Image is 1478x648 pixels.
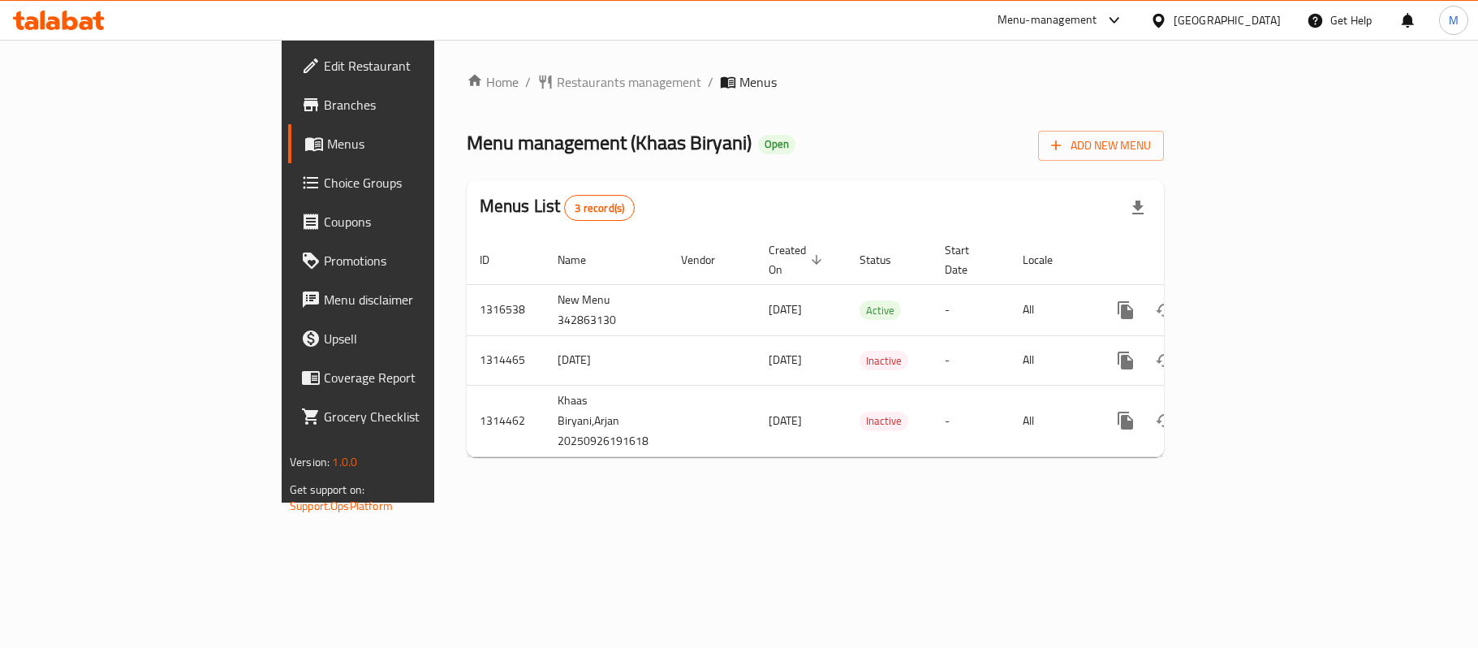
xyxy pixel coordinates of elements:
span: Name [558,250,607,270]
button: Change Status [1145,291,1184,330]
span: Active [860,301,901,320]
td: - [932,284,1010,335]
button: more [1106,401,1145,440]
span: [DATE] [769,299,802,320]
table: enhanced table [467,235,1275,457]
td: All [1010,284,1093,335]
span: 3 record(s) [565,201,634,216]
span: Inactive [860,412,908,430]
td: [DATE] [545,335,668,385]
a: Restaurants management [537,72,701,92]
span: Menu disclaimer [324,290,515,309]
div: Total records count [564,195,635,221]
td: All [1010,335,1093,385]
div: Export file [1118,188,1157,227]
button: more [1106,291,1145,330]
span: [DATE] [769,349,802,370]
span: Version: [290,451,330,473]
a: Upsell [288,319,528,358]
a: Promotions [288,241,528,280]
span: Add New Menu [1051,136,1151,156]
td: Khaas Biryani,Arjan 20250926191618 [545,385,668,456]
td: All [1010,385,1093,456]
span: Promotions [324,251,515,270]
span: Choice Groups [324,173,515,192]
span: 1.0.0 [332,451,357,473]
a: Coupons [288,202,528,241]
div: Active [860,300,901,320]
span: Vendor [681,250,736,270]
th: Actions [1093,235,1275,285]
div: Open [758,135,795,154]
div: [GEOGRAPHIC_DATA] [1174,11,1281,29]
a: Menu disclaimer [288,280,528,319]
a: Coverage Report [288,358,528,397]
span: Inactive [860,352,908,370]
span: Grocery Checklist [324,407,515,426]
td: - [932,385,1010,456]
div: Inactive [860,412,908,431]
span: Open [758,137,795,151]
a: Menus [288,124,528,163]
span: Locale [1023,250,1074,270]
button: Change Status [1145,341,1184,380]
a: Support.OpsPlatform [290,495,393,516]
span: M [1449,11,1459,29]
span: Menu management ( Khaas Biryani ) [467,124,752,161]
span: [DATE] [769,410,802,431]
button: more [1106,341,1145,380]
a: Grocery Checklist [288,397,528,436]
a: Edit Restaurant [288,46,528,85]
td: - [932,335,1010,385]
button: Add New Menu [1038,131,1164,161]
span: Created On [769,240,827,279]
span: Get support on: [290,479,364,500]
span: Edit Restaurant [324,56,515,76]
span: Restaurants management [557,72,701,92]
a: Branches [288,85,528,124]
span: Start Date [945,240,990,279]
span: Upsell [324,329,515,348]
td: New Menu 342863130 [545,284,668,335]
div: Menu-management [998,11,1097,30]
span: Status [860,250,912,270]
h2: Menus List [480,194,635,221]
span: Menus [327,134,515,153]
li: / [708,72,713,92]
span: ID [480,250,511,270]
a: Choice Groups [288,163,528,202]
span: Coverage Report [324,368,515,387]
span: Branches [324,95,515,114]
span: Menus [739,72,777,92]
nav: breadcrumb [467,72,1164,92]
span: Coupons [324,212,515,231]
